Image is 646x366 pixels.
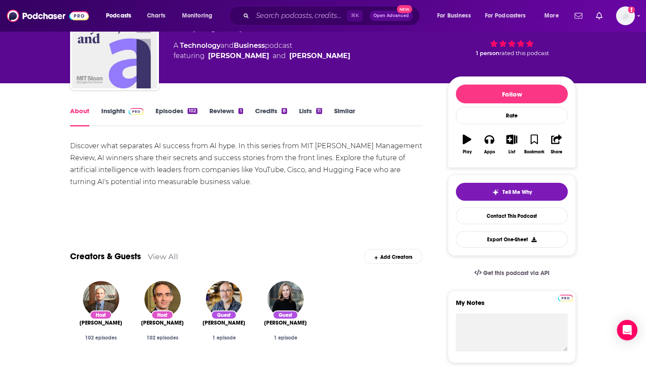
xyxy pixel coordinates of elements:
button: Export One-Sheet [456,231,568,248]
button: Bookmark [523,129,545,160]
span: ⌘ K [347,10,363,21]
a: InsightsPodchaser Pro [101,107,144,126]
button: List [501,129,523,160]
img: Rebecca Finlay [267,281,304,317]
span: Logged in as ellerylsmith123 [616,6,635,25]
div: 8 [282,108,287,114]
div: 11 [316,108,322,114]
a: Sam Ransbotham [79,319,122,326]
div: Share [551,149,562,155]
span: Open Advanced [373,14,409,18]
span: rated this podcast [499,50,549,56]
a: Episodes102 [156,107,197,126]
div: 102 episodes [77,335,125,341]
span: featuring [173,51,350,61]
a: Get this podcast via API [467,263,556,284]
span: New [397,5,412,13]
span: [PERSON_NAME] [264,319,307,326]
a: Technology [180,41,220,50]
span: Charts [147,10,165,22]
button: tell me why sparkleTell Me Why [456,183,568,201]
input: Search podcasts, credits, & more... [253,9,347,23]
span: Monitoring [182,10,212,22]
a: Credits8 [255,107,287,126]
button: Follow [456,85,568,103]
span: [PERSON_NAME] [79,319,122,326]
div: List [508,149,515,155]
a: Business [234,41,265,50]
button: open menu [100,9,142,23]
div: Host [90,310,112,319]
div: 1 episode [200,335,248,341]
button: Show profile menu [616,6,635,25]
span: [PERSON_NAME] [141,319,184,326]
a: Mark Surman [203,319,245,326]
div: Search podcasts, credits, & more... [237,6,428,26]
a: Contact This Podcast [456,208,568,224]
div: 102 episodes [138,335,186,341]
a: Creators & Guests [70,251,141,262]
div: 1 episode [261,335,309,341]
img: Shervin Khodabandeh [144,281,181,317]
button: Open AdvancedNew [370,11,413,21]
span: Podcasts [106,10,131,22]
div: Guest [273,310,298,319]
span: [PERSON_NAME] [203,319,245,326]
span: Tell Me Why [502,189,532,196]
div: Open Intercom Messenger [617,320,637,340]
img: User Profile [616,6,635,25]
a: Similar [334,107,355,126]
button: open menu [479,9,538,23]
img: Podchaser Pro [129,108,144,115]
button: Share [546,129,568,160]
div: A podcast [173,41,350,61]
label: My Notes [456,299,568,313]
div: 1 [238,108,243,114]
div: Rate [456,107,568,124]
div: Play [463,149,472,155]
a: Pro website [558,293,573,302]
a: About [70,107,89,126]
span: and [220,41,234,50]
button: open menu [176,9,223,23]
img: Me, Myself, and AI [72,3,157,88]
a: Shervin Khodabandeh [289,51,350,61]
a: Charts [141,9,170,23]
a: Rebecca Finlay [264,319,307,326]
button: Play [456,129,478,160]
button: open menu [431,9,482,23]
div: Discover what separates AI success from AI hype. In this series from MIT [PERSON_NAME] Management... [70,140,423,188]
button: Apps [478,129,500,160]
div: 102 [188,108,197,114]
a: Show notifications dropdown [593,9,606,23]
div: Add Creators [364,249,423,264]
div: 73 1 personrated this podcast [448,9,576,62]
span: For Business [437,10,471,22]
span: 1 person [476,50,499,56]
img: Sam Ransbotham [83,281,119,317]
img: Podchaser Pro [558,295,573,302]
svg: Add a profile image [628,6,635,13]
img: tell me why sparkle [492,189,499,196]
img: Podchaser - Follow, Share and Rate Podcasts [7,8,89,24]
a: View All [148,252,178,261]
a: Lists11 [299,107,322,126]
span: More [544,10,559,22]
a: Reviews1 [209,107,243,126]
div: Apps [484,149,495,155]
div: Host [151,310,173,319]
span: For Podcasters [485,10,526,22]
div: Bookmark [524,149,544,155]
a: Sam Ransbotham [208,51,269,61]
a: Show notifications dropdown [571,9,586,23]
button: open menu [538,9,570,23]
div: Guest [211,310,237,319]
span: Get this podcast via API [483,269,549,277]
img: Mark Surman [206,281,242,317]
